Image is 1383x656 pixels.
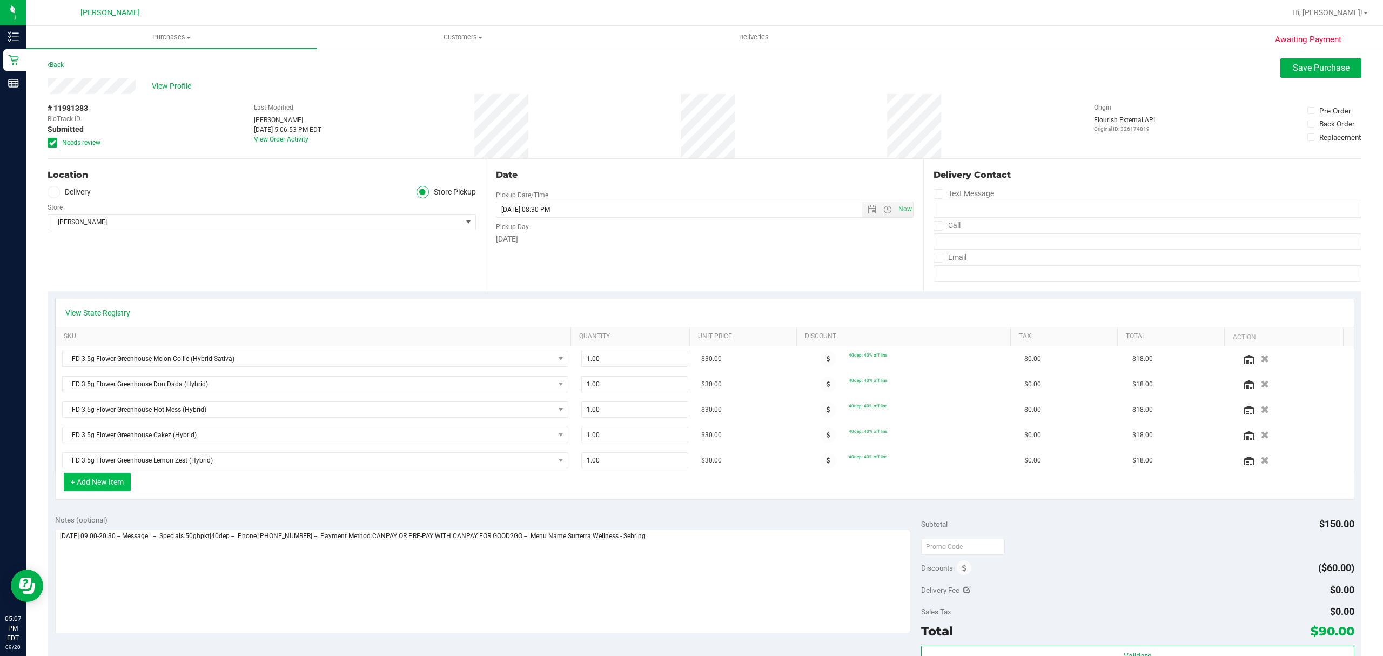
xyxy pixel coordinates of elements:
[1318,562,1354,573] span: ($60.00)
[63,427,554,443] span: FD 3.5g Flower Greenhouse Cakez (Hybrid)
[462,215,475,230] span: select
[5,643,21,651] p: 09/20
[934,233,1361,250] input: Format: (999) 999-9999
[317,26,608,49] a: Customers
[254,103,293,112] label: Last Modified
[62,452,568,468] span: NO DATA FOUND
[55,516,108,524] span: Notes (optional)
[1132,405,1153,415] span: $18.00
[63,351,554,366] span: FD 3.5g Flower Greenhouse Melon Collie (Hybrid-Sativa)
[48,103,88,114] span: # 11981383
[582,351,688,366] input: 1.00
[849,429,887,434] span: 40dep: 40% off line
[8,78,19,89] inline-svg: Reports
[1094,125,1155,133] p: Original ID: 326174819
[48,124,84,135] span: Submitted
[701,430,722,440] span: $30.00
[48,203,63,212] label: Store
[582,427,688,443] input: 1.00
[65,307,130,318] a: View State Registry
[805,332,1006,341] a: Discount
[8,55,19,65] inline-svg: Retail
[26,32,317,42] span: Purchases
[934,169,1361,182] div: Delivery Contact
[582,402,688,417] input: 1.00
[152,81,195,92] span: View Profile
[62,427,568,443] span: NO DATA FOUND
[64,473,131,491] button: + Add New Item
[863,205,881,214] span: Open the date view
[921,607,951,616] span: Sales Tax
[896,202,914,217] span: Set Current date
[11,570,43,602] iframe: Resource center
[62,351,568,367] span: NO DATA FOUND
[701,354,722,364] span: $30.00
[48,114,82,124] span: BioTrack ID:
[1019,332,1113,341] a: Tax
[963,586,971,594] i: Edit Delivery Fee
[62,376,568,392] span: NO DATA FOUND
[8,31,19,42] inline-svg: Inventory
[1293,63,1350,73] span: Save Purchase
[698,332,792,341] a: Unit Price
[85,114,86,124] span: -
[1319,132,1361,143] div: Replacement
[1330,584,1354,595] span: $0.00
[1275,34,1341,46] span: Awaiting Payment
[80,8,140,17] span: [PERSON_NAME]
[496,190,548,200] label: Pickup Date/Time
[1024,379,1041,390] span: $0.00
[608,26,899,49] a: Deliveries
[1224,327,1343,347] th: Action
[62,138,100,148] span: Needs review
[1330,606,1354,617] span: $0.00
[26,26,317,49] a: Purchases
[1132,430,1153,440] span: $18.00
[496,222,529,232] label: Pickup Day
[1132,456,1153,466] span: $18.00
[5,614,21,643] p: 05:07 PM EDT
[934,202,1361,218] input: Format: (999) 999-9999
[1024,456,1041,466] span: $0.00
[849,454,887,459] span: 40dep: 40% off line
[1292,8,1362,17] span: Hi, [PERSON_NAME]!
[582,453,688,468] input: 1.00
[921,586,959,594] span: Delivery Fee
[1319,518,1354,530] span: $150.00
[63,453,554,468] span: FD 3.5g Flower Greenhouse Lemon Zest (Hybrid)
[1024,405,1041,415] span: $0.00
[63,377,554,392] span: FD 3.5g Flower Greenhouse Don Dada (Hybrid)
[1132,379,1153,390] span: $18.00
[48,215,462,230] span: [PERSON_NAME]
[62,401,568,418] span: NO DATA FOUND
[1094,103,1111,112] label: Origin
[417,186,476,198] label: Store Pickup
[1311,624,1354,639] span: $90.00
[582,377,688,392] input: 1.00
[254,125,321,135] div: [DATE] 5:06:53 PM EDT
[318,32,608,42] span: Customers
[921,539,1005,555] input: Promo Code
[1024,354,1041,364] span: $0.00
[254,115,321,125] div: [PERSON_NAME]
[701,456,722,466] span: $30.00
[1094,115,1155,133] div: Flourish External API
[921,558,953,578] span: Discounts
[48,61,64,69] a: Back
[63,402,554,417] span: FD 3.5g Flower Greenhouse Hot Mess (Hybrid)
[849,352,887,358] span: 40dep: 40% off line
[934,186,994,202] label: Text Message
[48,186,91,198] label: Delivery
[496,169,914,182] div: Date
[701,405,722,415] span: $30.00
[1132,354,1153,364] span: $18.00
[48,169,476,182] div: Location
[934,218,961,233] label: Call
[934,250,966,265] label: Email
[1319,105,1351,116] div: Pre-Order
[724,32,783,42] span: Deliveries
[921,624,953,639] span: Total
[849,403,887,409] span: 40dep: 40% off line
[921,520,948,528] span: Subtotal
[878,205,897,214] span: Open the time view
